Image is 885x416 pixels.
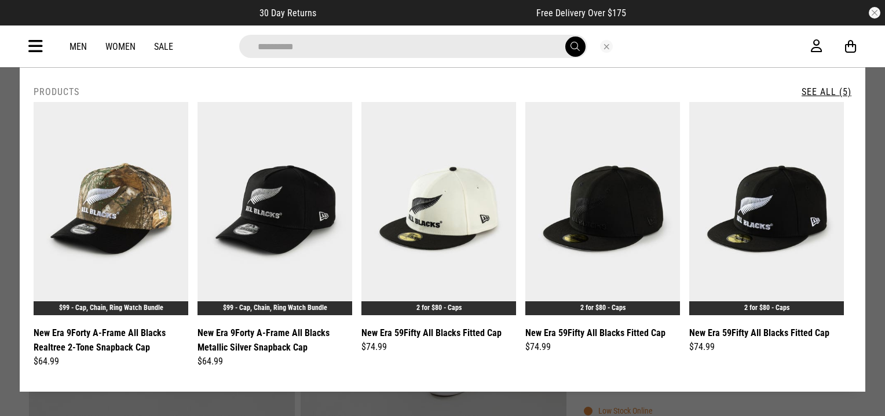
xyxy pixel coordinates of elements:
a: See All (5) [802,86,851,97]
a: $99 - Cap, Chain, Ring Watch Bundle [59,304,163,312]
img: New Era 9forty A-frame All Blacks Metallic Silver Snapback Cap in Black [198,102,352,315]
button: Open LiveChat chat widget [9,5,44,39]
a: 2 for $80 - Caps [580,304,626,312]
div: $74.99 [689,340,844,354]
a: 2 for $80 - Caps [416,304,462,312]
a: New Era 59Fifty All Blacks Fitted Cap [689,326,829,340]
a: New Era 9Forty A-Frame All Blacks Realtree 2-Tone Snapback Cap [34,326,188,355]
a: $99 - Cap, Chain, Ring Watch Bundle [223,304,327,312]
h2: Products [34,86,79,97]
a: Men [70,41,87,52]
button: Close search [600,40,613,53]
div: $74.99 [525,340,680,354]
img: New Era 9forty A-frame All Blacks Realtree 2-tone Snapback Cap in Multi [34,102,188,315]
span: Free Delivery Over $175 [536,8,626,19]
div: $74.99 [361,340,516,354]
a: New Era 59Fifty All Blacks Fitted Cap [525,326,665,340]
img: New Era 59fifty All Blacks Fitted Cap in Black [525,102,680,315]
a: Sale [154,41,173,52]
div: $64.99 [34,355,188,368]
a: New Era 59Fifty All Blacks Fitted Cap [361,326,502,340]
img: New Era 59fifty All Blacks Fitted Cap in Multi [361,102,516,315]
iframe: Customer reviews powered by Trustpilot [339,7,513,19]
span: 30 Day Returns [259,8,316,19]
a: Women [105,41,136,52]
img: New Era 59fifty All Blacks Fitted Cap in Black [689,102,844,315]
div: $64.99 [198,355,352,368]
a: New Era 9Forty A-Frame All Blacks Metallic Silver Snapback Cap [198,326,352,355]
a: 2 for $80 - Caps [744,304,789,312]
